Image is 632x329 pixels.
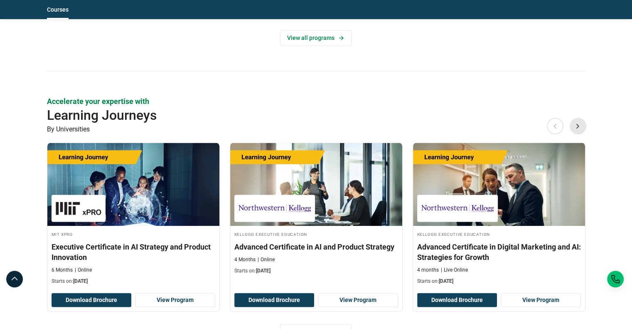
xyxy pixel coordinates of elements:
p: 4 months [417,266,439,273]
img: Advanced Certificate in Digital Marketing and AI: Strategies for Growth | Online AI and Machine L... [413,143,585,226]
a: AI and Machine Learning Course by Kellogg Executive Education - September 4, 2025 Kellogg Executi... [413,143,585,289]
p: Online [258,256,275,263]
img: Kellogg Executive Education [239,199,311,218]
p: Online [75,266,92,273]
button: Download Brochure [52,293,131,307]
p: 6 Months [52,266,73,273]
p: Starts on: [234,267,398,274]
a: AI and Machine Learning Course by MIT xPRO - August 28, 2025 MIT xPRO MIT xPRO Executive Certific... [47,143,219,289]
h3: Advanced Certificate in Digital Marketing and AI: Strategies for Growth [417,241,581,262]
span: [DATE] [439,278,453,284]
h3: Executive Certificate in AI Strategy and Product Innovation [52,241,215,262]
h4: MIT xPRO [52,230,215,237]
a: AI and Machine Learning Course by Kellogg Executive Education - September 4, 2025 Kellogg Executi... [230,143,402,278]
p: Starts on: [417,277,581,284]
button: Next [570,118,586,134]
img: Advanced Certificate in AI and Product Strategy | Online AI and Machine Learning Course [230,143,402,226]
img: Executive Certificate in AI Strategy and Product Innovation | Online AI and Machine Learning Course [47,143,219,226]
p: Live Online [441,266,468,273]
a: View all programs [280,30,352,46]
p: 4 Months [234,256,256,263]
span: [DATE] [256,267,271,273]
img: Kellogg Executive Education [421,199,494,218]
button: Download Brochure [417,293,497,307]
h2: Learning Journeys [47,107,531,124]
p: Accelerate your expertise with [47,96,585,106]
h3: Advanced Certificate in AI and Product Strategy [234,241,398,252]
p: By Universities [47,124,585,134]
a: View Program [318,293,398,307]
img: MIT xPRO [56,199,101,218]
h4: Kellogg Executive Education [417,230,581,237]
a: View Program [501,293,581,307]
a: View Program [135,293,215,307]
span: [DATE] [73,278,88,284]
button: Previous [547,118,563,134]
button: Download Brochure [234,293,314,307]
h4: Kellogg Executive Education [234,230,398,237]
p: Starts on: [52,277,215,284]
